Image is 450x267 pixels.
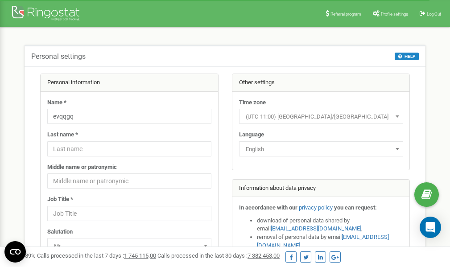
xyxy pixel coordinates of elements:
[157,252,280,259] span: Calls processed in the last 30 days :
[330,12,361,16] span: Referral program
[47,163,117,172] label: Middle name or patronymic
[50,240,208,252] span: Mr.
[47,228,73,236] label: Salutation
[257,233,403,250] li: removal of personal data by email ,
[248,252,280,259] u: 7 382 453,00
[381,12,408,16] span: Profile settings
[47,109,211,124] input: Name
[31,53,86,61] h5: Personal settings
[239,131,264,139] label: Language
[257,217,403,233] li: download of personal data shared by email ,
[124,252,156,259] u: 1 745 115,00
[47,141,211,156] input: Last name
[47,99,66,107] label: Name *
[420,217,441,238] div: Open Intercom Messenger
[232,74,410,92] div: Other settings
[239,141,403,156] span: English
[47,238,211,253] span: Mr.
[271,225,361,232] a: [EMAIL_ADDRESS][DOMAIN_NAME]
[299,204,333,211] a: privacy policy
[232,180,410,197] div: Information about data privacy
[239,204,297,211] strong: In accordance with our
[239,109,403,124] span: (UTC-11:00) Pacific/Midway
[395,53,419,60] button: HELP
[334,204,377,211] strong: you can request:
[239,99,266,107] label: Time zone
[47,131,78,139] label: Last name *
[41,74,218,92] div: Personal information
[37,252,156,259] span: Calls processed in the last 7 days :
[242,111,400,123] span: (UTC-11:00) Pacific/Midway
[242,143,400,156] span: English
[4,241,26,263] button: Open CMP widget
[47,206,211,221] input: Job Title
[427,12,441,16] span: Log Out
[47,195,73,204] label: Job Title *
[47,173,211,189] input: Middle name or patronymic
